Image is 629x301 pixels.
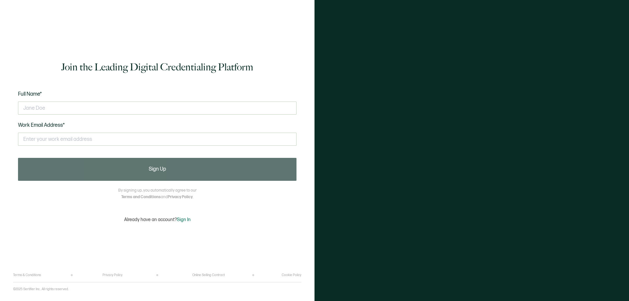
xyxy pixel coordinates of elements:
[18,91,42,97] span: Full Name*
[177,217,191,222] span: Sign In
[18,102,296,115] input: Jane Doe
[118,187,197,200] p: By signing up, you automatically agree to our and .
[18,122,65,128] span: Work Email Address*
[18,133,296,146] input: Enter your work email address
[13,273,41,277] a: Terms & Conditions
[149,167,166,172] span: Sign Up
[121,195,161,199] a: Terms and Conditions
[124,217,191,222] p: Already have an account?
[61,61,253,74] h1: Join the Leading Digital Credentialing Platform
[103,273,123,277] a: Privacy Policy
[18,158,296,181] button: Sign Up
[192,273,225,277] a: Online Selling Contract
[282,273,301,277] a: Cookie Policy
[13,287,69,291] p: ©2025 Sertifier Inc.. All rights reserved.
[168,195,193,199] a: Privacy Policy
